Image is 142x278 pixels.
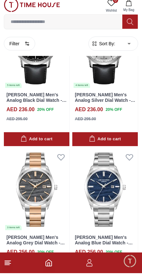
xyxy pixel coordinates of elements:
[74,88,90,93] div: 4 items left
[89,140,121,148] div: Add to cart
[5,230,22,235] div: 3 items left
[75,253,103,261] h4: AED 256.00
[121,12,137,17] span: My Bag
[113,3,118,8] span: 0
[37,254,54,260] span: 20 % OFF
[123,259,137,273] div: Chat Widget
[6,240,65,256] a: [PERSON_NAME] Men's Analog Grey Dial Watch - LC08231.550
[4,42,35,55] button: Filter
[45,264,53,272] a: Home
[6,121,27,127] div: AED 295.00
[37,112,54,117] span: 20 % OFF
[91,45,115,52] button: Sort By:
[21,140,52,148] div: Add to cart
[103,13,119,18] span: Wishlist
[6,253,35,261] h4: AED 256.00
[6,97,66,113] a: [PERSON_NAME] Men's Analog Black Dial Watch - LC08235.351
[5,88,22,93] div: 5 items left
[103,3,119,19] a: 0Wishlist
[75,97,135,113] a: [PERSON_NAME] Men's Analog Silver Dial Watch - LC08235.331
[98,45,115,52] span: Sort By:
[4,154,69,236] img: Lee Cooper Men's Analog Grey Dial Watch - LC08231.550
[106,112,122,117] span: 20 % OFF
[4,3,60,17] img: ...
[119,3,138,19] button: My Bag
[4,154,69,236] a: Lee Cooper Men's Analog Grey Dial Watch - LC08231.5503 items left
[106,254,122,260] span: 20 % OFF
[4,137,69,151] button: Add to cart
[75,111,103,118] h4: AED 236.00
[72,137,138,151] button: Add to cart
[72,154,138,236] img: Lee Cooper Men's Analog Blue Dial Watch - LC08231.390
[6,111,35,118] h4: AED 236.00
[75,240,133,256] a: [PERSON_NAME] Men's Analog Blue Dial Watch - LC08231.390
[75,121,96,127] div: AED 295.00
